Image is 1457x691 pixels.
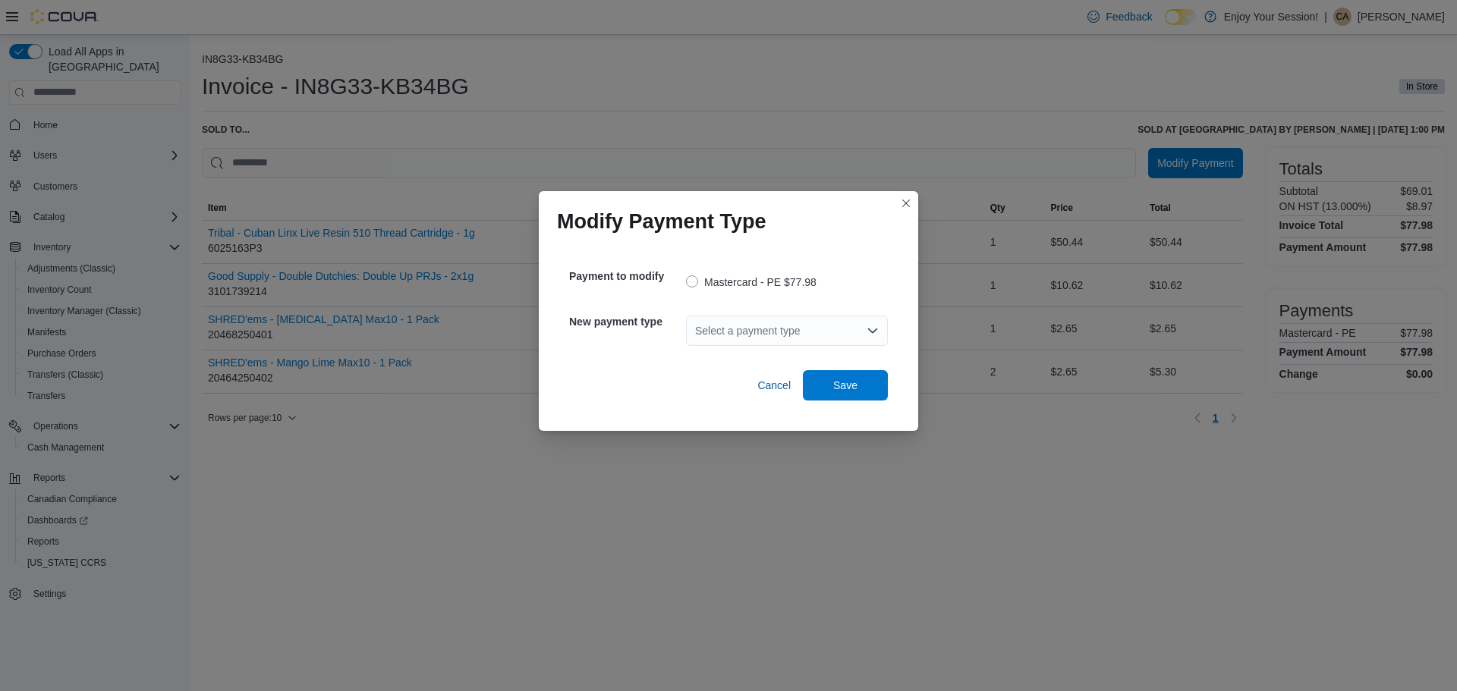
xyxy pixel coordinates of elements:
label: Mastercard - PE $77.98 [686,273,817,291]
span: Save [833,378,858,393]
button: Save [803,370,888,400]
h5: Payment to modify [569,261,683,291]
button: Closes this modal window [897,194,915,212]
input: Accessible screen reader label [695,322,697,340]
button: Open list of options [867,325,879,337]
h5: New payment type [569,306,683,337]
button: Cancel [751,370,797,400]
span: Cancel [757,378,791,393]
h1: Modify Payment Type [557,209,766,234]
